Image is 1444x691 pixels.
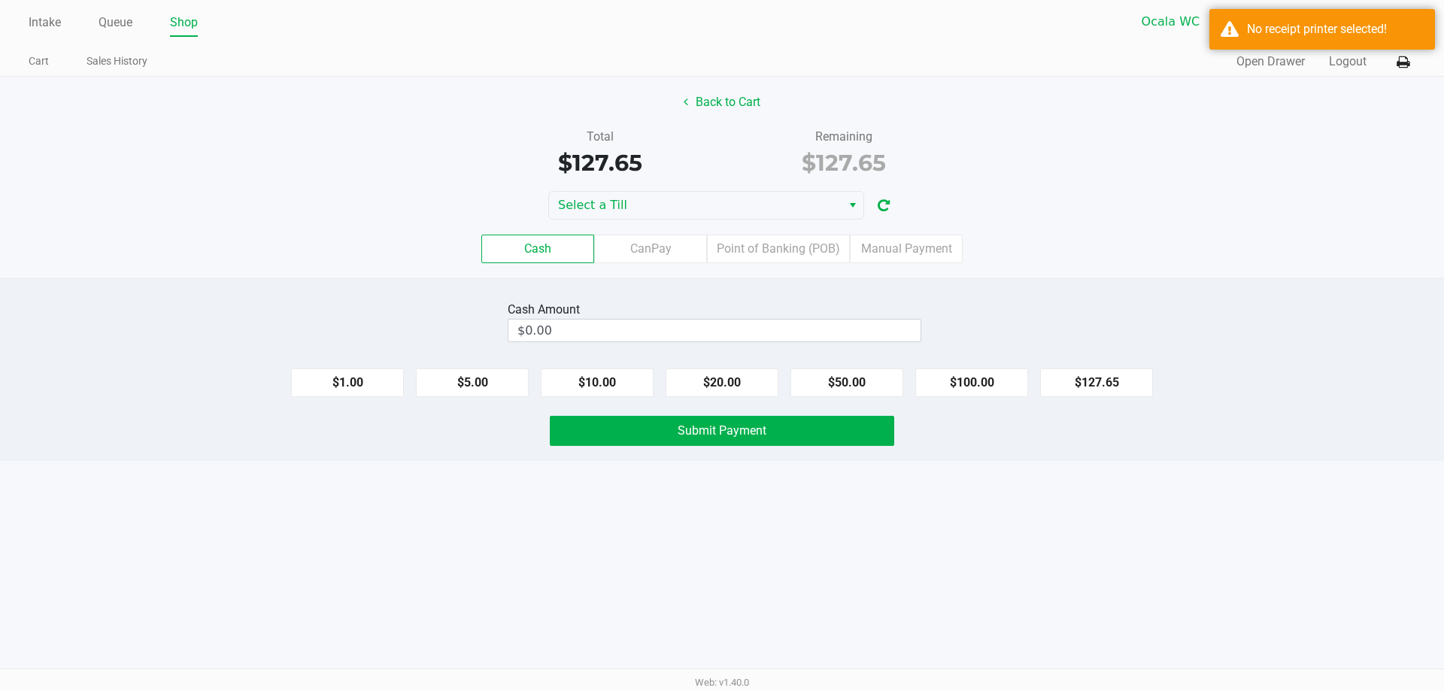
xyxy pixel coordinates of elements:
[674,88,770,117] button: Back to Cart
[489,146,711,180] div: $127.65
[99,12,132,33] a: Queue
[550,416,894,446] button: Submit Payment
[1297,8,1319,35] button: Select
[29,52,49,71] a: Cart
[666,368,778,397] button: $20.00
[842,192,863,219] button: Select
[508,301,586,319] div: Cash Amount
[416,368,529,397] button: $5.00
[489,128,711,146] div: Total
[733,146,955,180] div: $127.65
[1142,13,1288,31] span: Ocala WC
[915,368,1028,397] button: $100.00
[558,196,833,214] span: Select a Till
[678,423,766,438] span: Submit Payment
[291,368,404,397] button: $1.00
[541,368,654,397] button: $10.00
[1236,53,1305,71] button: Open Drawer
[707,235,850,263] label: Point of Banking (POB)
[790,368,903,397] button: $50.00
[1247,20,1424,38] div: No receipt printer selected!
[170,12,198,33] a: Shop
[86,52,147,71] a: Sales History
[29,12,61,33] a: Intake
[594,235,707,263] label: CanPay
[850,235,963,263] label: Manual Payment
[481,235,594,263] label: Cash
[1040,368,1153,397] button: $127.65
[695,677,749,688] span: Web: v1.40.0
[733,128,955,146] div: Remaining
[1329,53,1367,71] button: Logout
